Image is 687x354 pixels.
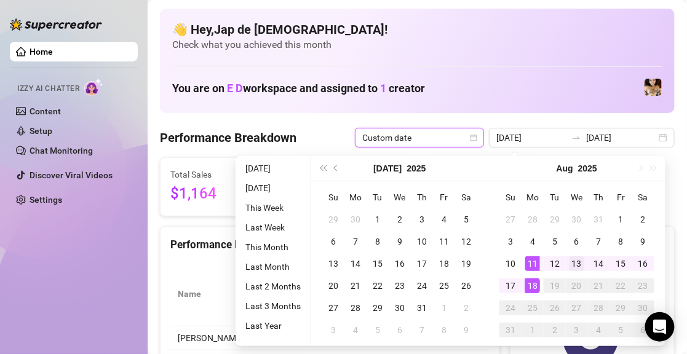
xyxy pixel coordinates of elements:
div: 5 [614,323,629,337]
th: Th [588,186,610,208]
div: 18 [437,256,451,271]
h1: You are on workspace and assigned to creator [172,82,425,95]
div: 12 [547,256,562,271]
div: 24 [415,278,429,293]
td: 2025-08-30 [632,297,654,319]
div: 10 [415,234,429,249]
th: Mo [344,186,367,208]
div: 22 [370,278,385,293]
td: 2025-08-06 [566,230,588,253]
div: 8 [370,234,385,249]
td: 2025-07-11 [433,230,455,253]
li: Last Month [240,259,306,274]
li: This Month [240,240,306,254]
div: 1 [614,212,629,227]
td: 2025-07-28 [522,208,544,230]
div: 21 [348,278,363,293]
div: 13 [570,256,584,271]
td: 2025-08-05 [544,230,566,253]
td: 2025-06-30 [344,208,367,230]
td: 2025-07-05 [455,208,477,230]
td: 2025-09-06 [632,319,654,341]
span: Custom date [362,128,477,147]
div: 6 [636,323,651,337]
td: 2025-08-03 [322,319,344,341]
div: 23 [392,278,407,293]
div: Performance by OnlyFans Creator [170,237,490,253]
div: 27 [570,301,584,315]
td: 2025-08-22 [610,275,632,297]
div: 29 [614,301,629,315]
td: 2025-08-18 [522,275,544,297]
td: 2025-08-09 [455,319,477,341]
td: 2025-07-26 [455,275,477,297]
div: 4 [348,323,363,337]
td: 2025-08-16 [632,253,654,275]
td: 2025-08-14 [588,253,610,275]
div: 5 [370,323,385,337]
td: 2025-07-08 [367,230,389,253]
td: 2025-07-23 [389,275,411,297]
div: 31 [415,301,429,315]
div: 24 [503,301,518,315]
div: 5 [547,234,562,249]
td: 2025-08-08 [610,230,632,253]
td: 2025-07-21 [344,275,367,297]
div: 2 [636,212,651,227]
div: 17 [415,256,429,271]
div: 6 [392,323,407,337]
div: 12 [459,234,474,249]
td: 2025-08-13 [566,253,588,275]
div: 28 [525,212,540,227]
div: 6 [570,234,584,249]
li: Last 3 Months [240,299,306,313]
td: 2025-08-04 [522,230,544,253]
td: 2025-08-31 [499,319,522,341]
td: 2025-07-27 [322,297,344,319]
div: 1 [370,212,385,227]
td: 2025-07-17 [411,253,433,275]
td: 2025-08-17 [499,275,522,297]
td: 2025-08-08 [433,319,455,341]
td: 2025-07-28 [344,297,367,319]
div: 20 [326,278,341,293]
input: Start date [496,131,566,144]
td: 2025-07-25 [433,275,455,297]
div: 3 [503,234,518,249]
div: 10 [503,256,518,271]
div: 2 [547,323,562,337]
th: Sa [632,186,654,208]
div: 29 [370,301,385,315]
th: Th [411,186,433,208]
td: 2025-07-02 [389,208,411,230]
div: 2 [392,212,407,227]
div: 7 [592,234,606,249]
li: Last Year [240,318,306,333]
div: 9 [459,323,474,337]
td: 2025-08-01 [610,208,632,230]
td: 2025-08-20 [566,275,588,297]
td: [PERSON_NAME]… [170,326,256,350]
td: 2025-07-13 [322,253,344,275]
a: Chat Monitoring [30,146,93,155]
div: 27 [503,212,518,227]
div: 4 [437,212,451,227]
td: 2025-08-04 [344,319,367,341]
th: Fr [610,186,632,208]
td: 2025-09-03 [566,319,588,341]
td: 2025-07-22 [367,275,389,297]
span: to [571,133,581,143]
td: 2025-09-04 [588,319,610,341]
div: 14 [348,256,363,271]
td: 2025-08-19 [544,275,566,297]
div: 1 [437,301,451,315]
td: 2025-08-05 [367,319,389,341]
div: 9 [392,234,407,249]
td: 2025-08-03 [499,230,522,253]
td: 2025-07-27 [499,208,522,230]
div: 19 [459,256,474,271]
td: 2025-07-31 [588,208,610,230]
th: Sa [455,186,477,208]
td: 2025-08-02 [455,297,477,319]
div: 31 [503,323,518,337]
